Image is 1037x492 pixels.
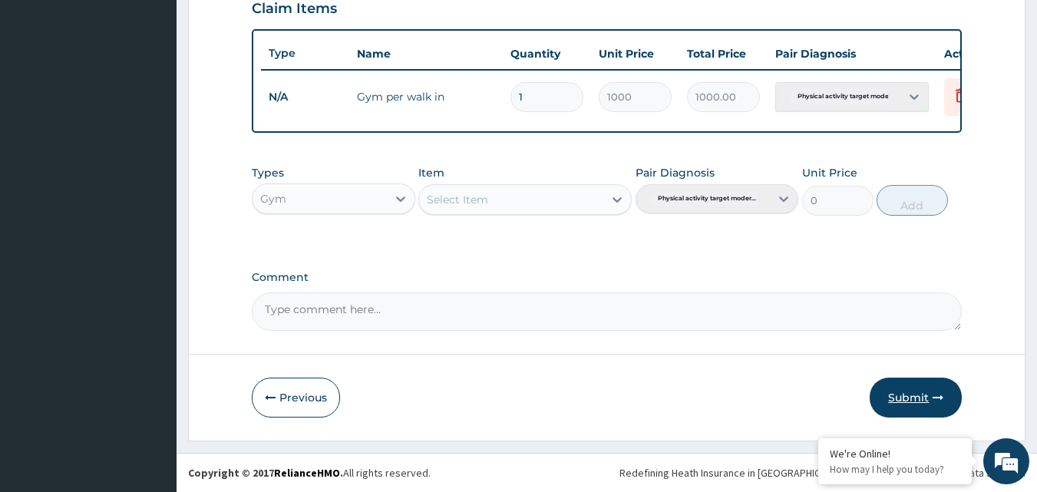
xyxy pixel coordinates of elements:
[936,38,1013,69] th: Actions
[274,466,340,480] a: RelianceHMO
[830,447,960,461] div: We're Online!
[830,463,960,476] p: How may I help you today?
[427,192,488,207] div: Select Item
[261,39,349,68] th: Type
[252,167,284,180] label: Types
[260,191,286,206] div: Gym
[636,165,715,180] label: Pair Diagnosis
[679,38,768,69] th: Total Price
[252,1,337,18] h3: Claim Items
[252,8,289,45] div: Minimize live chat window
[870,378,962,418] button: Submit
[591,38,679,69] th: Unit Price
[349,81,503,112] td: Gym per walk in
[177,453,1037,492] footer: All rights reserved.
[503,38,591,69] th: Quantity
[802,165,857,180] label: Unit Price
[252,271,963,284] label: Comment
[261,83,349,111] td: N/A
[89,148,212,303] span: We're online!
[80,86,258,106] div: Chat with us now
[252,378,340,418] button: Previous
[619,465,1025,480] div: Redefining Heath Insurance in [GEOGRAPHIC_DATA] using Telemedicine and Data Science!
[768,38,936,69] th: Pair Diagnosis
[188,466,343,480] strong: Copyright © 2017 .
[349,38,503,69] th: Name
[877,185,948,216] button: Add
[418,165,444,180] label: Item
[28,77,62,115] img: d_794563401_company_1708531726252_794563401
[8,329,292,382] textarea: Type your message and hit 'Enter'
